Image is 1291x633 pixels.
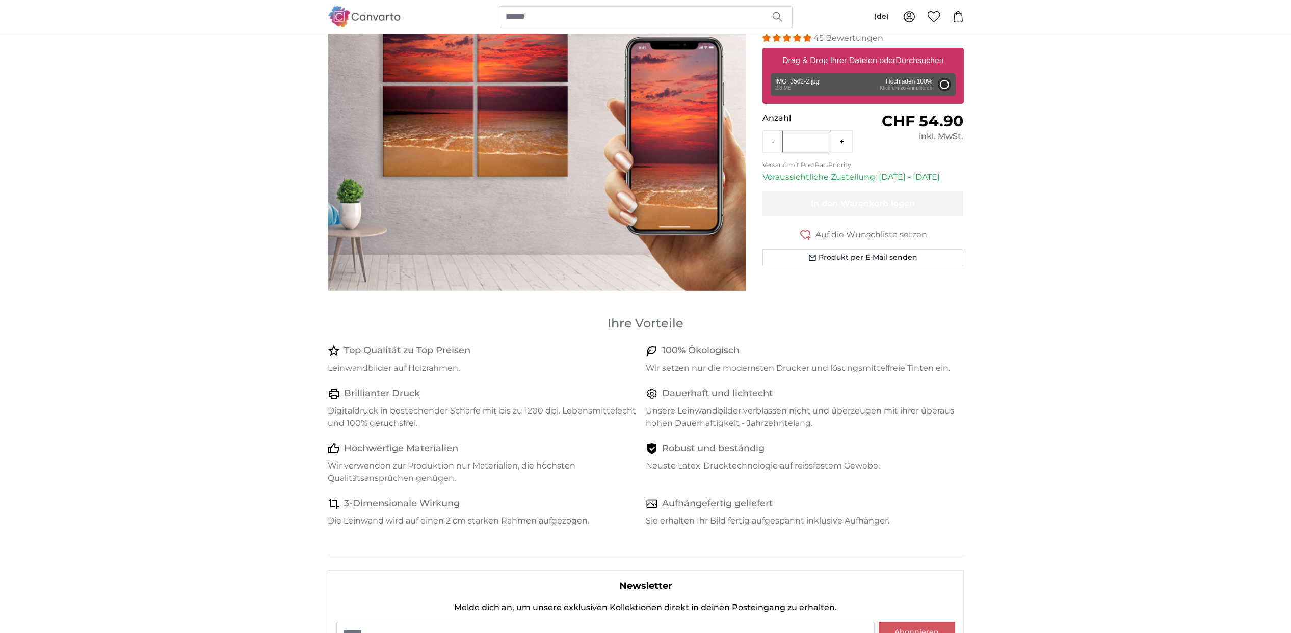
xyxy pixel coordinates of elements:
[762,112,863,124] p: Anzahl
[762,191,964,216] button: In den Warenkorb legen
[762,249,964,266] button: Produkt per E-Mail senden
[763,131,782,152] button: -
[813,33,883,43] span: 45 Bewertungen
[811,199,915,208] span: In den Warenkorb legen
[336,579,955,593] h3: Newsletter
[662,344,740,358] h4: 100% Ökologisch
[863,130,963,143] div: inkl. MwSt.
[344,497,460,511] h4: 3-Dimensionale Wirkung
[328,405,638,429] p: Digitaldruck in bestechender Schärfe mit bis zu 1200 dpi. Lebensmittelecht und 100% geruchsfrei.
[646,362,956,374] p: Wir setzen nur die modernsten Drucker und lösungsmittelfreie Tinten ein.
[662,497,773,511] h4: Aufhängefertig geliefert
[762,161,964,169] p: Versand mit PostPac Priority
[328,460,638,484] p: Wir verwenden zur Produktion nur Materialien, die höchsten Qualitätsansprüchen genügen.
[328,515,638,527] p: Die Leinwand wird auf einen 2 cm starken Rahmen aufgezogen.
[646,515,956,527] p: Sie erhalten Ihr Bild fertig aufgespannt inklusive Aufhänger.
[328,6,401,27] img: Canvarto
[762,228,964,241] button: Auf die Wunschliste setzen
[866,8,897,26] button: (de)
[328,362,638,374] p: Leinwandbilder auf Holzrahmen.
[344,442,458,456] h4: Hochwertige Materialien
[762,171,964,183] p: Voraussichtliche Zustellung: [DATE] - [DATE]
[815,229,927,241] span: Auf die Wunschliste setzen
[344,344,470,358] h4: Top Qualität zu Top Preisen
[328,315,964,332] h3: Ihre Vorteile
[662,387,773,401] h4: Dauerhaft und lichtecht
[646,405,956,429] p: Unsere Leinwandbilder verblassen nicht und überzeugen mit ihrer überaus hohen Dauerhaftigkeit - J...
[895,56,943,65] u: Durchsuchen
[336,601,955,614] span: Melde dich an, um unsere exklusiven Kollektionen direkt in deinen Posteingang zu erhalten.
[762,33,813,43] span: 4.93 stars
[662,442,765,456] h4: Robust und beständig
[778,50,948,71] label: Drag & Drop Ihrer Dateien oder
[831,131,852,152] button: +
[882,112,963,130] span: CHF 54.90
[646,460,956,472] p: Neuste Latex-Drucktechnologie auf reissfestem Gewebe.
[344,387,420,401] h4: Brillianter Druck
